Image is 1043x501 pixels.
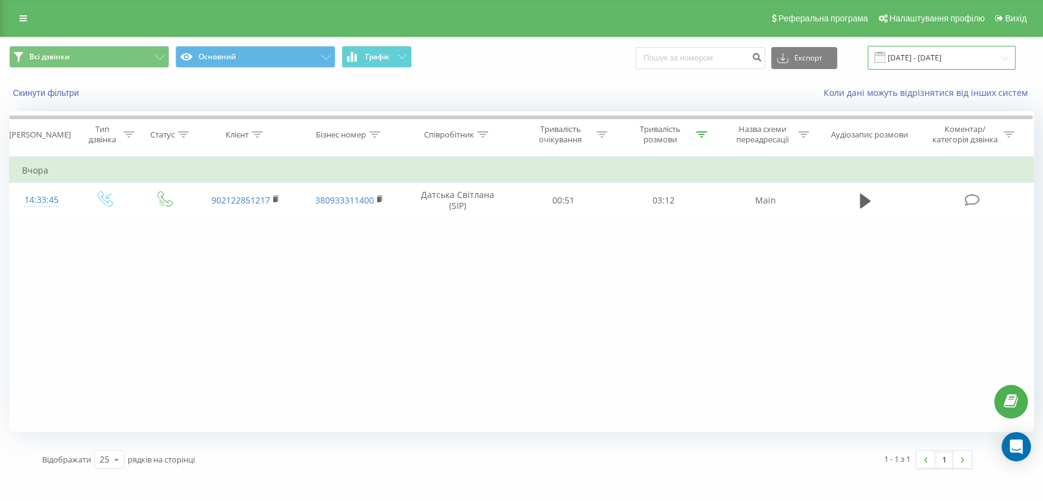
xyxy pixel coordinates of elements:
div: Тривалість очікування [528,124,593,145]
button: Основний [175,46,335,68]
td: Main [713,183,817,218]
button: Експорт [771,47,837,69]
span: Реферальна програма [778,13,868,23]
div: Тривалість розмови [628,124,693,145]
div: Назва схеми переадресації [730,124,795,145]
a: Коли дані можуть відрізнятися вiд інших систем [824,87,1034,98]
button: Скинути фільтри [9,87,85,98]
td: Вчора [10,158,1034,183]
div: Бізнес номер [316,130,366,140]
div: 1 - 1 з 1 [884,453,910,465]
div: Аудіозапис розмови [831,130,908,140]
td: 03:12 [613,183,714,218]
a: 1 [935,451,953,468]
span: Відображати [42,454,91,465]
div: [PERSON_NAME] [9,130,71,140]
div: Статус [150,130,175,140]
span: Графік [365,53,389,61]
span: Всі дзвінки [29,52,70,62]
div: Співробітник [424,130,474,140]
a: 902122851217 [211,194,270,206]
input: Пошук за номером [635,47,765,69]
span: рядків на сторінці [128,454,195,465]
td: 00:51 [513,183,613,218]
button: Графік [342,46,412,68]
div: Клієнт [225,130,249,140]
div: Коментар/категорія дзвінка [929,124,1000,145]
div: 25 [100,453,109,466]
div: Open Intercom Messenger [1001,432,1031,461]
button: Всі дзвінки [9,46,169,68]
div: 14:33:45 [22,188,61,212]
div: Тип дзвінка [84,124,120,145]
span: Налаштування профілю [889,13,984,23]
a: 380933311400 [315,194,374,206]
span: Вихід [1005,13,1027,23]
td: Датська Світлана (SIP) [401,183,513,218]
